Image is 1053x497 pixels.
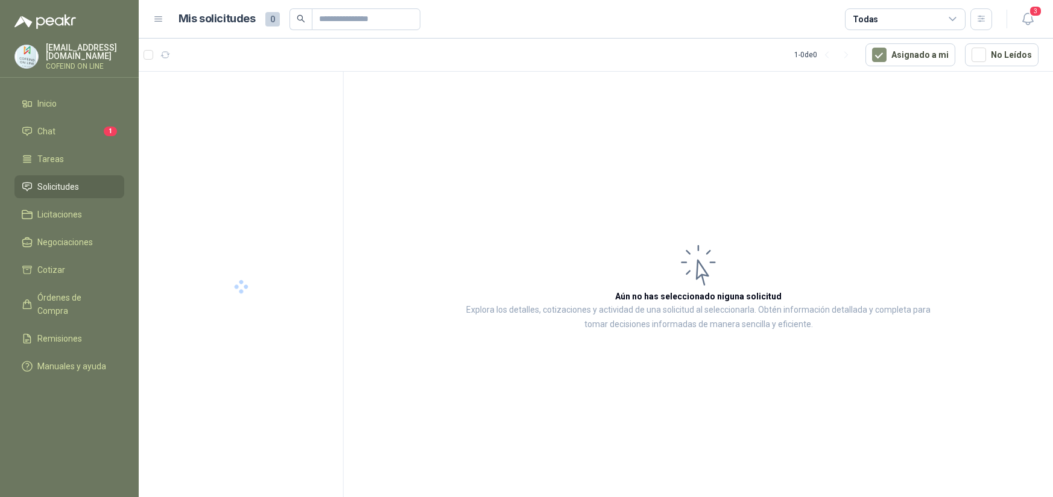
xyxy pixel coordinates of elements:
[37,208,82,221] span: Licitaciones
[14,355,124,378] a: Manuales y ayuda
[179,10,256,28] h1: Mis solicitudes
[14,286,124,322] a: Órdenes de Compra
[37,291,113,317] span: Órdenes de Compra
[1029,5,1042,17] span: 3
[615,290,782,303] h3: Aún no has seleccionado niguna solicitud
[464,303,932,332] p: Explora los detalles, cotizaciones y actividad de una solicitud al seleccionarla. Obtén informaci...
[14,231,124,254] a: Negociaciones
[37,180,79,193] span: Solicitudes
[965,43,1039,66] button: No Leídos
[794,45,856,64] div: 1 - 0 de 0
[37,236,93,249] span: Negociaciones
[14,327,124,350] a: Remisiones
[853,13,878,26] div: Todas
[14,92,124,115] a: Inicio
[297,14,305,23] span: search
[865,43,955,66] button: Asignado a mi
[37,125,55,138] span: Chat
[37,332,82,345] span: Remisiones
[15,45,38,68] img: Company Logo
[37,152,64,166] span: Tareas
[14,203,124,226] a: Licitaciones
[1017,8,1039,30] button: 3
[46,43,124,60] p: [EMAIL_ADDRESS][DOMAIN_NAME]
[14,14,76,29] img: Logo peakr
[104,127,117,136] span: 1
[14,120,124,143] a: Chat1
[37,360,106,373] span: Manuales y ayuda
[265,12,280,27] span: 0
[14,148,124,170] a: Tareas
[37,263,65,277] span: Cotizar
[14,258,124,281] a: Cotizar
[46,63,124,70] p: COFEIND ON LINE
[14,175,124,198] a: Solicitudes
[37,97,57,110] span: Inicio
